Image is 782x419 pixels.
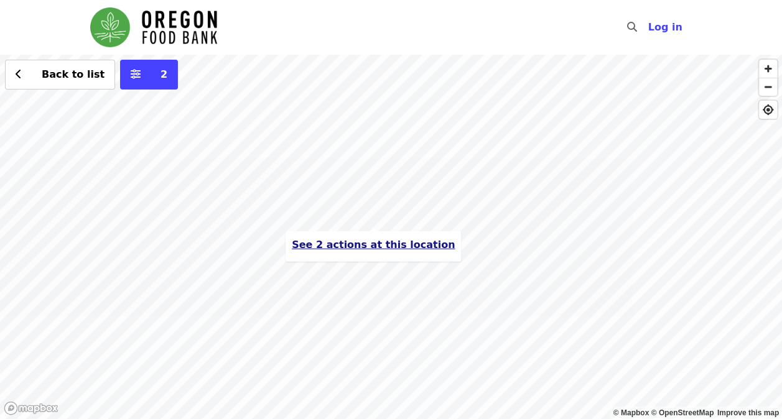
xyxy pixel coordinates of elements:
button: Find My Location [759,101,777,119]
img: Oregon Food Bank - Home [90,7,217,47]
a: Map feedback [717,408,779,417]
span: Back to list [42,68,105,80]
button: More filters (2 selected) [120,60,178,90]
a: Mapbox [613,408,649,417]
a: Mapbox logo [4,401,58,415]
span: 2 [161,68,167,80]
a: OpenStreetMap [651,408,714,417]
span: Log in [648,21,682,33]
button: Zoom Out [759,78,777,96]
input: Search [644,12,654,42]
button: Back to list [5,60,115,90]
button: See 2 actions at this location [292,237,455,252]
span: See 2 actions at this location [292,239,455,251]
i: search icon [626,21,636,33]
button: Zoom In [759,60,777,78]
i: sliders-h icon [131,68,141,80]
button: Log in [638,15,692,40]
i: chevron-left icon [16,68,22,80]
